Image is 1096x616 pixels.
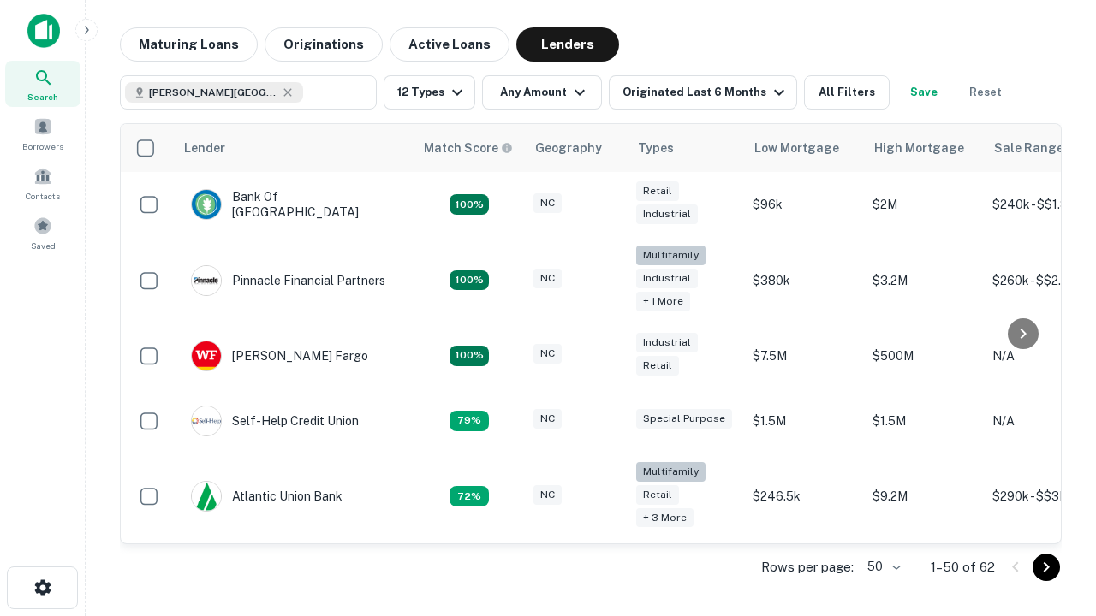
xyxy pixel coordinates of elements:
div: Industrial [636,204,698,224]
div: Sale Range [994,138,1063,158]
div: Retail [636,356,679,376]
div: Atlantic Union Bank [191,481,342,512]
span: Borrowers [22,139,63,153]
button: Originated Last 6 Months [609,75,797,110]
div: Matching Properties: 11, hasApolloMatch: undefined [450,411,489,431]
div: Industrial [636,269,698,288]
button: Any Amount [482,75,602,110]
button: Go to next page [1033,554,1060,581]
button: 12 Types [384,75,475,110]
div: Bank Of [GEOGRAPHIC_DATA] [191,189,396,220]
td: $246.5k [744,453,864,540]
img: capitalize-icon.png [27,14,60,48]
div: Multifamily [636,462,706,482]
div: NC [533,269,562,288]
a: Borrowers [5,110,80,157]
th: Types [628,124,744,172]
div: Lender [184,138,225,158]
div: NC [533,193,562,213]
td: $96k [744,172,864,237]
div: Pinnacle Financial Partners [191,265,385,296]
div: Retail [636,181,679,201]
img: picture [192,266,221,295]
img: picture [192,341,221,370]
div: 50 [861,554,903,579]
td: $1.5M [744,388,864,453]
td: $2M [864,172,984,237]
span: Contacts [26,189,60,203]
div: Special Purpose [636,409,732,429]
th: High Mortgage [864,124,984,172]
img: picture [192,482,221,511]
td: $380k [744,237,864,323]
button: Maturing Loans [120,27,258,62]
div: Matching Properties: 10, hasApolloMatch: undefined [450,486,489,506]
button: Save your search to get updates of matches that match your search criteria. [896,75,951,110]
div: NC [533,409,562,429]
button: Reset [958,75,1013,110]
button: Lenders [516,27,619,62]
div: Multifamily [636,246,706,265]
a: Search [5,61,80,107]
div: Industrial [636,333,698,352]
th: Geography [525,124,628,172]
td: $1.5M [864,388,984,453]
span: [PERSON_NAME][GEOGRAPHIC_DATA], [GEOGRAPHIC_DATA] [149,85,277,100]
img: picture [192,190,221,219]
div: High Mortgage [874,138,964,158]
td: $9.2M [864,453,984,540]
span: Saved [31,239,56,252]
div: Types [638,138,674,158]
div: [PERSON_NAME] Fargo [191,341,368,371]
td: $3.2M [864,237,984,323]
div: NC [533,344,562,364]
iframe: Chat Widget [1010,424,1096,506]
div: + 1 more [636,292,690,311]
span: Search [27,90,58,104]
div: NC [533,485,562,505]
a: Contacts [5,160,80,206]
div: Retail [636,485,679,505]
p: 1–50 of 62 [931,557,995,577]
button: Originations [265,27,383,62]
div: Matching Properties: 14, hasApolloMatch: undefined [450,194,489,215]
div: Matching Properties: 25, hasApolloMatch: undefined [450,270,489,291]
button: All Filters [804,75,890,110]
td: $7.5M [744,323,864,388]
a: Saved [5,210,80,256]
h6: Match Score [424,139,509,157]
div: Originated Last 6 Months [622,82,789,103]
img: picture [192,406,221,435]
th: Low Mortgage [744,124,864,172]
div: Geography [535,138,602,158]
td: $500M [864,323,984,388]
div: Low Mortgage [754,138,839,158]
button: Active Loans [390,27,509,62]
th: Capitalize uses an advanced AI algorithm to match your search with the best lender. The match sco... [414,124,525,172]
div: + 3 more [636,508,694,528]
div: Capitalize uses an advanced AI algorithm to match your search with the best lender. The match sco... [424,139,513,157]
div: Self-help Credit Union [191,406,359,436]
p: Rows per page: [761,557,854,577]
th: Lender [174,124,414,172]
div: Matching Properties: 14, hasApolloMatch: undefined [450,346,489,366]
